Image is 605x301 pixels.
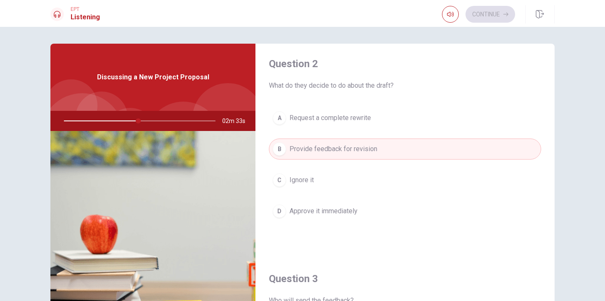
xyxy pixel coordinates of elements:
h4: Question 2 [269,57,541,71]
button: CIgnore it [269,170,541,191]
span: Request a complete rewrite [289,113,371,123]
span: Discussing a New Project Proposal [97,72,209,82]
div: A [273,111,286,125]
div: D [273,204,286,218]
div: C [273,173,286,187]
div: B [273,142,286,156]
span: EPT [71,6,100,12]
h4: Question 3 [269,272,541,285]
span: Approve it immediately [289,206,358,216]
span: 02m 33s [222,111,252,131]
span: Provide feedback for revision [289,144,377,154]
button: ARequest a complete rewrite [269,107,541,128]
button: DApprove it immediately [269,201,541,222]
button: BProvide feedback for revision [269,139,541,160]
span: Ignore it [289,175,314,185]
span: What do they decide to do about the draft? [269,81,541,91]
h1: Listening [71,12,100,22]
